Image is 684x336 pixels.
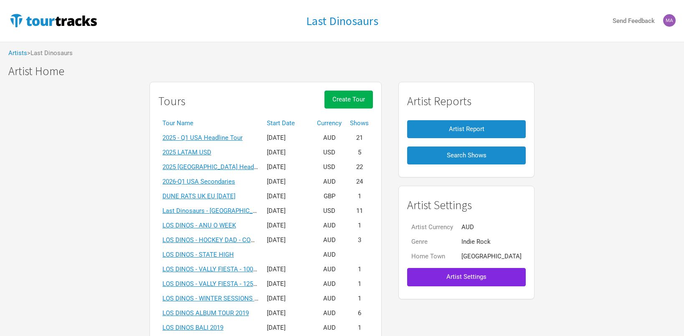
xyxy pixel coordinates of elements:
[162,236,276,244] a: LOS DINOS - HOCKEY DAD - COVID 2021
[324,91,373,116] a: Create Tour
[313,262,346,277] td: AUD
[263,291,313,306] td: [DATE]
[407,249,457,264] td: Home Town
[346,174,373,189] td: 24
[446,273,486,280] span: Artist Settings
[407,199,526,212] h1: Artist Settings
[313,291,346,306] td: AUD
[407,142,526,169] a: Search Shows
[306,13,378,28] h1: Last Dinosaurs
[457,235,526,249] td: Indie Rock
[263,116,313,131] th: Start Date
[332,96,365,103] span: Create Tour
[158,116,263,131] th: Tour Name
[263,204,313,218] td: [DATE]
[162,207,376,215] a: Last Dinosaurs - [GEOGRAPHIC_DATA] & [GEOGRAPHIC_DATA] - April/[DATE]
[313,321,346,335] td: AUD
[407,147,526,164] button: Search Shows
[313,204,346,218] td: USD
[162,265,285,273] a: LOS DINOS - VALLY FIESTA - 100 - 4 SHOWS
[313,174,346,189] td: AUD
[158,95,185,108] h1: Tours
[407,264,526,290] a: Artist Settings
[663,14,676,27] img: matt
[162,222,236,229] a: LOS DINOS - ANU O WEEK
[407,116,526,142] a: Artist Report
[457,249,526,264] td: [GEOGRAPHIC_DATA]
[346,218,373,233] td: 1
[346,306,373,321] td: 6
[407,235,457,249] td: Genre
[449,125,484,133] span: Artist Report
[346,277,373,291] td: 1
[263,306,313,321] td: [DATE]
[263,145,313,160] td: [DATE]
[457,220,526,235] td: AUD
[162,178,235,185] a: 2026-Q1 USA Secondaries
[162,192,236,200] a: DUNE RATS UK EU [DATE]
[346,291,373,306] td: 1
[263,189,313,204] td: [DATE]
[407,220,457,235] td: Artist Currency
[162,295,293,302] a: LOS DINOS - WINTER SESSIONS - BRIGHTSIDE
[346,204,373,218] td: 11
[407,120,526,138] button: Artist Report
[162,251,234,258] a: LOS DINOS - STATE HIGH
[8,12,99,29] img: TourTracks
[263,160,313,174] td: [DATE]
[162,134,243,141] a: 2025 - Q1 USA Headline Tour
[313,218,346,233] td: AUD
[8,65,684,78] h1: Artist Home
[8,49,27,57] a: Artists
[613,17,655,25] strong: Send Feedback
[346,145,373,160] td: 5
[263,233,313,248] td: [DATE]
[346,160,373,174] td: 22
[313,160,346,174] td: USD
[313,233,346,248] td: AUD
[346,116,373,131] th: Shows
[313,248,346,262] td: AUD
[346,189,373,204] td: 1
[313,116,346,131] th: Currency
[162,163,292,171] a: 2025 [GEOGRAPHIC_DATA] Headline Tour USD
[162,324,223,331] a: LOS DINOS BALI 2019
[324,91,373,109] button: Create Tour
[162,149,211,156] a: 2025 LATAM USD
[306,15,378,28] a: Last Dinosaurs
[263,174,313,189] td: [DATE]
[313,145,346,160] td: USD
[313,277,346,291] td: AUD
[346,321,373,335] td: 1
[313,306,346,321] td: AUD
[447,152,486,159] span: Search Shows
[162,309,249,317] a: LOS DINOS ALBUM TOUR 2019
[263,277,313,291] td: [DATE]
[346,233,373,248] td: 3
[27,50,73,56] span: > Last Dinosaurs
[162,280,285,288] a: LOS DINOS - VALLY FIESTA - 125 - 4 SHOWS
[346,131,373,145] td: 21
[313,131,346,145] td: AUD
[263,218,313,233] td: [DATE]
[346,262,373,277] td: 1
[263,321,313,335] td: [DATE]
[263,131,313,145] td: [DATE]
[263,262,313,277] td: [DATE]
[407,95,526,108] h1: Artist Reports
[313,189,346,204] td: GBP
[407,268,526,286] button: Artist Settings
